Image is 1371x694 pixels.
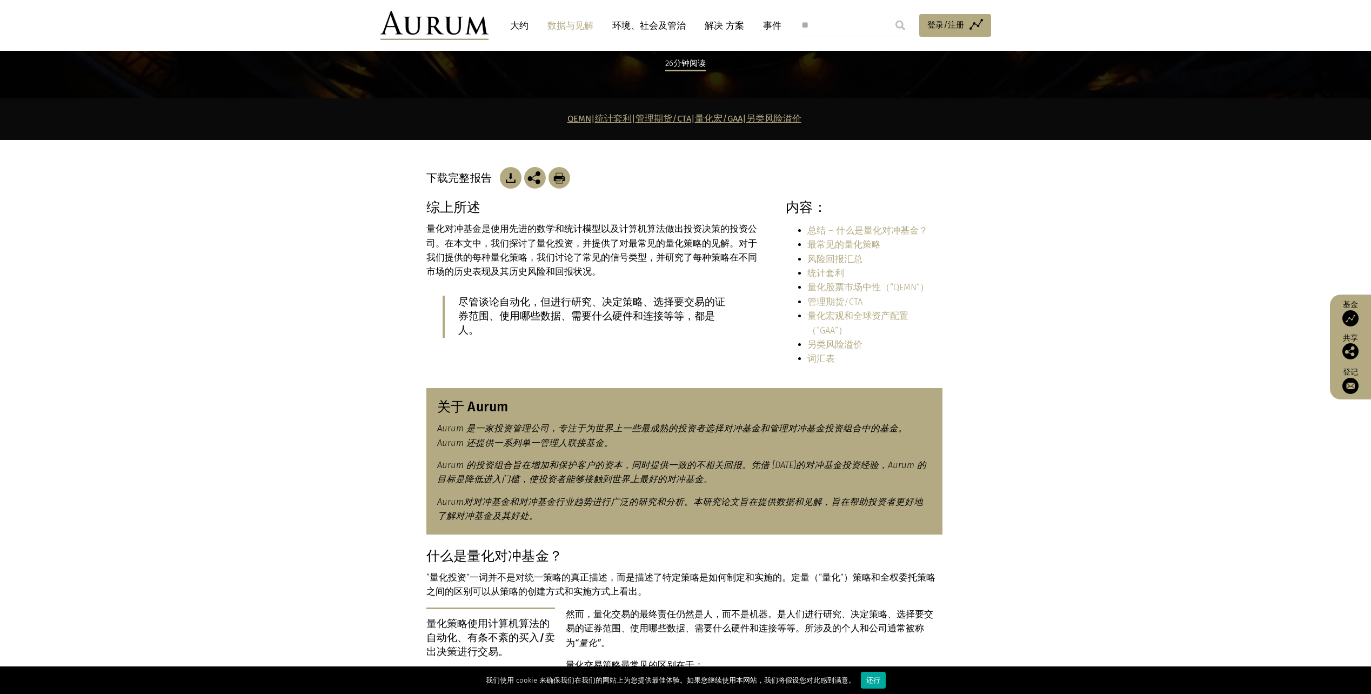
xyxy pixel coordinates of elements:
[1335,368,1366,394] a: 登记
[807,353,835,364] a: 词汇表
[807,239,881,250] a: 最常见的量化策略
[1343,368,1358,377] font: 登记
[758,16,781,36] a: 事件
[699,16,750,36] a: 解决 方案
[1343,333,1358,343] font: 共享
[665,57,706,71] div: 26分钟阅读
[426,548,942,564] h3: 什么是量化对冲基金？
[807,268,844,278] a: 统计套利
[919,14,991,37] a: 登录/注册
[807,254,862,264] a: 风险回报汇总
[437,423,907,448] em: Aurum 是一家投资管理公司，专注于为世界上一些最成熟的投资者选择对冲基金和管理对冲基金投资组合中的基金。Aurum 还提供一系列单一管理人联接基金。
[807,225,928,236] a: 总结 – 什么是量化对冲基金？
[524,167,546,189] img: 分享此帖子
[458,296,733,338] p: 尽管谈论自动化，但进行研究、决定策略、选择要交易的证券范围、使用哪些数据、需要什么硬件和连接等等，都是人。
[505,16,534,36] a: 大约
[426,222,763,279] p: 量化对冲基金是使用先进的数学和统计模型以及计算机算法做出投资决策的投资公司。在本文中，我们探讨了量化投资，并提供了对最常见的量化策略的见解。对于我们提供的每种量化策略，我们讨论了常见的信号类型，...
[426,658,942,672] p: 量化交易策略最常见的区别在于：
[807,297,862,307] a: 管理期货/CTA
[607,16,691,36] a: 环境、社会及管治
[567,114,801,124] strong: | | | |
[861,672,886,689] div: 还行
[437,497,923,521] em: Aurum对对冲基金和对冲基金行业趋势进行广泛的研究和分析。本研究论文旨在提供数据和见解，旨在帮助投资者更好地了解对冲基金及其好处。
[1343,300,1358,309] font: 基金
[786,199,942,216] h3: 内容：
[437,460,926,484] em: Aurum 的投资组合旨在增加和保护客户的资本，同时提供一致的不相关回报。凭借 [DATE]的对冲基金投资经验，Aurum 的目标是降低进入门槛，使投资者能够接触到世界上最好的对冲基金。
[575,638,601,648] em: “量化”
[1342,378,1359,394] img: 订阅我们的时事通讯
[1342,310,1359,326] img: 获取资金
[486,676,855,684] font: 我们使用 cookie 来确保我们在我们的网站上为您提供最佳体验。如果您继续使用本网站，我们将假设您对此感到满意。
[746,114,801,124] a: 另类风险溢价
[807,311,908,335] a: 量化宏观和全球资产配置（“GAA”）
[426,608,556,669] p: 量化策略使用计算机算法的自动化、有条不紊的买入/卖出决策进行交易。
[567,114,591,124] a: QEMN
[890,15,911,36] input: Submit
[437,399,932,415] h3: 关于 Aurum
[500,167,521,189] img: 下载文章
[426,571,942,599] p: “量化投资”一词并不是对统一策略的真正描述，而是描述了特定策略是如何制定和实施的。定量（“量化”）策略和全权委托策略之间的区别可以从策略的创建方式和实施方式上看出。
[380,11,489,40] img: 金
[927,18,964,31] span: 登录/注册
[426,171,498,184] h3: 下载完整报告
[807,339,862,350] a: 另类风险溢价
[807,282,929,292] a: 量化股票市场中性（“QEMN”）
[636,114,691,124] a: 管理期货/CTA
[549,167,570,189] img: 下载文章
[695,114,743,124] a: 量化宏/GAA
[1342,343,1359,359] img: 分享此帖子
[426,199,763,216] h3: 综上所述
[542,16,599,36] a: 数据与见解
[426,608,942,650] p: 然而，量化交易的最终责任仍然是人，而不是机器。是人们进行研究、决定策略、选择要交易的证券范围、使用哪些数据、需要什么硬件和连接等等。所涉及的个人和公司通常被称为 。
[595,114,632,124] a: 统计套利
[1335,300,1366,326] a: 基金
